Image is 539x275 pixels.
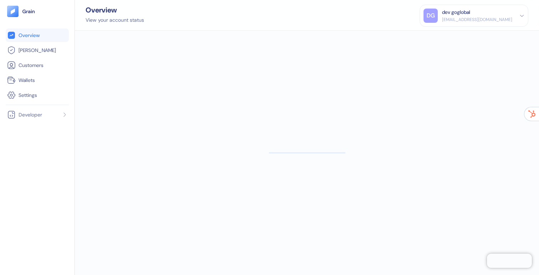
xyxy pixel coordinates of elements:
span: [PERSON_NAME] [19,47,56,54]
img: logo [22,9,35,14]
div: DG [423,9,438,23]
a: Wallets [7,76,67,84]
iframe: Chatra live chat [487,254,532,268]
div: [EMAIL_ADDRESS][DOMAIN_NAME] [442,16,512,23]
a: Settings [7,91,67,99]
span: Customers [19,62,43,69]
img: logo-tablet-V2.svg [7,6,19,17]
span: Developer [19,111,42,118]
a: Customers [7,61,67,69]
span: Overview [19,32,40,39]
div: Overview [86,6,144,14]
a: Overview [7,31,67,40]
div: View your account status [86,16,144,24]
span: Settings [19,92,37,99]
a: [PERSON_NAME] [7,46,67,55]
div: dev goglobal [442,9,470,16]
span: Wallets [19,77,35,84]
